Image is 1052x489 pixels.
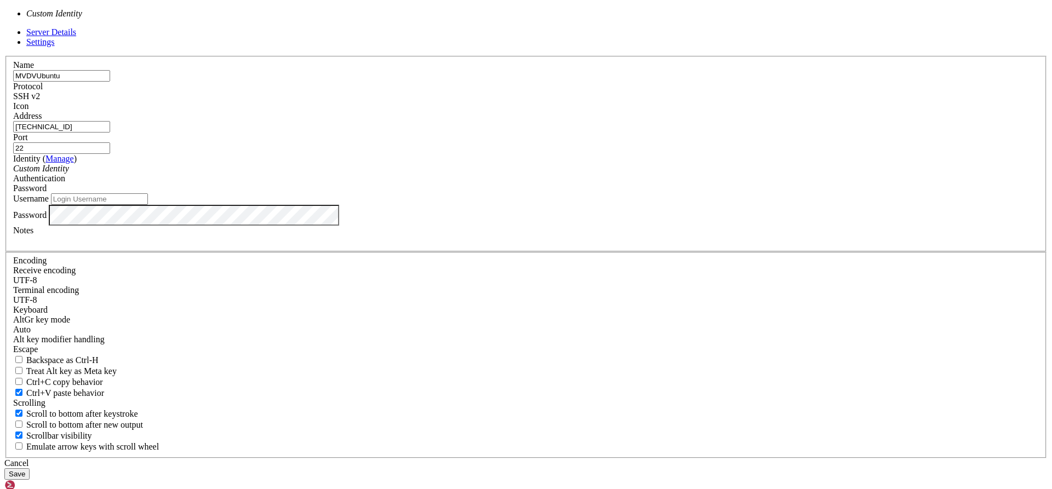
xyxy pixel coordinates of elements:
[13,275,1039,285] div: UTF-8
[13,111,42,120] label: Address
[13,275,37,285] span: UTF-8
[4,458,1048,468] div: Cancel
[13,164,1039,174] div: Custom Identity
[13,70,110,82] input: Server Name
[13,344,38,354] span: Escape
[15,356,22,363] input: Backspace as Ctrl-H
[15,410,22,417] input: Scroll to bottom after keystroke
[26,420,143,429] span: Scroll to bottom after new output
[26,388,104,398] span: Ctrl+V paste behavior
[15,432,22,439] input: Scrollbar visibility
[13,388,104,398] label: Ctrl+V pastes if true, sends ^V to host if false. Ctrl+Shift+V sends ^V to host if true, pastes i...
[13,91,40,101] span: SSH v2
[13,60,34,70] label: Name
[13,194,49,203] label: Username
[13,266,76,275] label: Set the expected encoding for data received from the host. If the encodings do not match, visual ...
[15,389,22,396] input: Ctrl+V paste behavior
[13,91,1039,101] div: SSH v2
[13,174,65,183] label: Authentication
[26,9,82,18] i: Custom Identity
[13,285,79,295] label: The default terminal encoding. ISO-2022 enables character map translations (like graphics maps). ...
[26,27,76,37] a: Server Details
[26,355,99,365] span: Backspace as Ctrl-H
[13,344,1039,354] div: Escape
[13,442,159,451] label: When using the alternative screen buffer, and DECCKM (Application Cursor Keys) is active, mouse w...
[13,164,69,173] i: Custom Identity
[13,142,110,154] input: Port Number
[13,82,43,91] label: Protocol
[13,295,37,304] span: UTF-8
[26,37,55,47] a: Settings
[13,377,103,387] label: Ctrl-C copies if true, send ^C to host if false. Ctrl-Shift-C sends ^C to host if true, copies if...
[13,154,77,163] label: Identity
[13,183,1039,193] div: Password
[13,398,45,407] label: Scrolling
[4,468,30,480] button: Save
[51,193,148,205] input: Login Username
[13,431,92,440] label: The vertical scrollbar mode.
[13,305,48,314] label: Keyboard
[13,101,28,111] label: Icon
[13,133,28,142] label: Port
[13,335,105,344] label: Controls how the Alt key is handled. Escape: Send an ESC prefix. 8-Bit: Add 128 to the typed char...
[26,409,138,418] span: Scroll to bottom after keystroke
[13,226,33,235] label: Notes
[26,442,159,451] span: Emulate arrow keys with scroll wheel
[15,378,22,385] input: Ctrl+C copy behavior
[15,421,22,428] input: Scroll to bottom after new output
[13,325,31,334] span: Auto
[13,256,47,265] label: Encoding
[15,442,22,450] input: Emulate arrow keys with scroll wheel
[15,367,22,374] input: Treat Alt key as Meta key
[13,315,70,324] label: Set the expected encoding for data received from the host. If the encodings do not match, visual ...
[13,355,99,365] label: If true, the backspace should send BS ('\x08', aka ^H). Otherwise the backspace key should send '...
[13,210,47,219] label: Password
[13,420,143,429] label: Scroll to bottom after new output.
[13,409,138,418] label: Whether to scroll to the bottom on any keystroke.
[13,121,110,133] input: Host Name or IP
[26,431,92,440] span: Scrollbar visibility
[45,154,74,163] a: Manage
[13,183,47,193] span: Password
[43,154,77,163] span: ( )
[13,366,117,376] label: Whether the Alt key acts as a Meta key or as a distinct Alt key.
[26,377,103,387] span: Ctrl+C copy behavior
[13,325,1039,335] div: Auto
[13,295,1039,305] div: UTF-8
[26,366,117,376] span: Treat Alt key as Meta key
